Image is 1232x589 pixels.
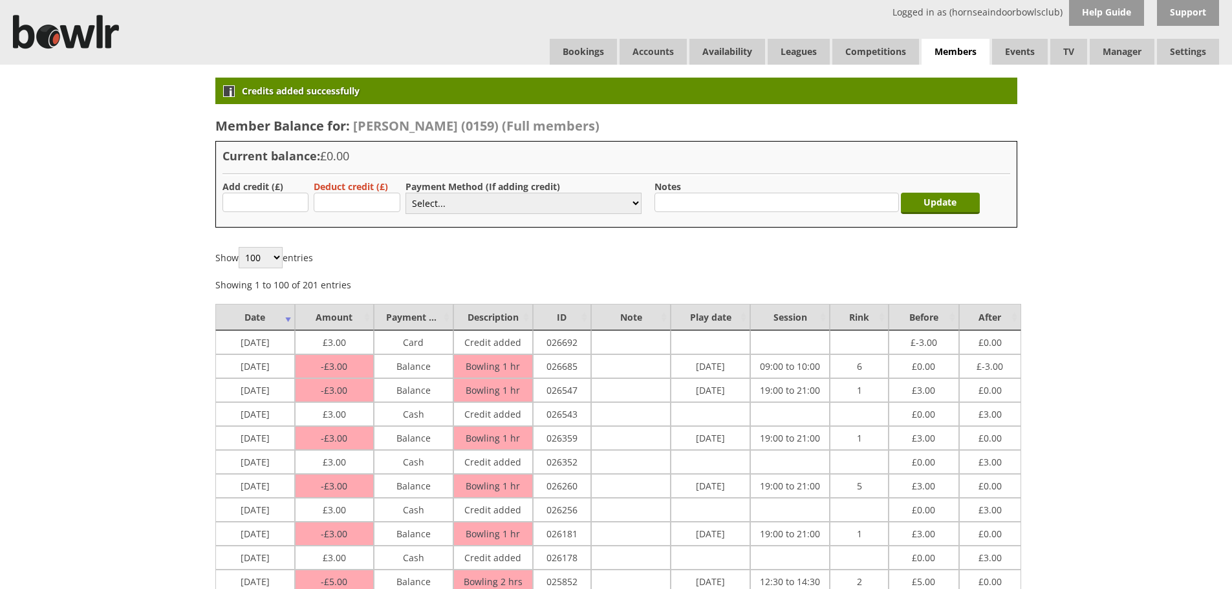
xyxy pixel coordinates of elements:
span: 3.00 [978,405,1002,420]
span: -3.00 [911,333,937,348]
td: 19:00 to 21:00 [750,426,830,450]
span: [PERSON_NAME] (0159) (Full members) [353,117,600,134]
td: 026256 [533,498,591,522]
span: 5.00 [321,575,347,588]
td: Cash [374,498,453,522]
a: Availability [689,39,765,65]
span: 0.00 [978,477,1002,492]
h2: Member Balance for: [215,117,1017,134]
span: 3.00 [912,524,935,540]
span: 3.00 [912,429,935,444]
td: 026181 [533,522,591,546]
td: [DATE] [215,378,295,402]
td: [DATE] [671,354,750,378]
td: 026685 [533,354,591,378]
td: 19:00 to 21:00 [750,474,830,498]
td: After : activate to sort column ascending [959,304,1021,330]
td: Note : activate to sort column ascending [591,304,671,330]
span: 0.00 [978,572,1002,588]
td: [DATE] [215,498,295,522]
span: Settings [1157,39,1219,65]
td: 5 [830,474,888,498]
td: Date : activate to sort column ascending [215,304,295,330]
td: Credit added [453,450,533,474]
td: 026359 [533,426,591,450]
td: Amount : activate to sort column ascending [295,304,374,330]
td: [DATE] [215,450,295,474]
td: Bowling 1 hr [453,354,533,378]
span: 3.00 [323,548,346,564]
span: 3.00 [978,548,1002,564]
h3: Current balance: [222,148,1010,164]
a: [PERSON_NAME] (0159) (Full members) [350,117,600,134]
span: TV [1050,39,1087,65]
label: Notes [654,180,681,193]
td: 026260 [533,474,591,498]
td: Credit added [453,546,533,570]
span: 3.00 [321,360,347,372]
span: 3.00 [323,333,346,348]
td: Payment Method : activate to sort column ascending [374,304,453,330]
td: Description : activate to sort column ascending [453,304,533,330]
td: 026547 [533,378,591,402]
span: 0.00 [978,429,1002,444]
label: Show entries [215,252,313,264]
td: 026352 [533,450,591,474]
td: [DATE] [671,474,750,498]
span: Accounts [620,39,687,65]
span: 0.00 [912,548,935,564]
td: Cash [374,402,453,426]
span: 0.00 [912,453,935,468]
span: 3.00 [912,381,935,396]
td: [DATE] [215,426,295,450]
span: 3.00 [323,453,346,468]
a: Leagues [768,39,830,65]
span: Manager [1090,39,1154,65]
td: 026178 [533,546,591,570]
span: 0.00 [978,381,1002,396]
span: 0.00 [912,500,935,516]
td: [DATE] [215,402,295,426]
td: 19:00 to 21:00 [750,522,830,546]
span: Members [922,39,989,65]
td: Bowling 1 hr [453,378,533,402]
td: ID : activate to sort column ascending [533,304,591,330]
span: 3.00 [321,480,347,492]
span: 3.00 [323,500,346,516]
td: Before : activate to sort column ascending [889,304,959,330]
td: [DATE] [215,330,295,354]
span: 3.00 [978,500,1002,516]
td: [DATE] [671,522,750,546]
select: Showentries [239,247,283,268]
label: Deduct credit (£) [314,180,388,193]
td: 026692 [533,330,591,354]
span: £0.00 [320,148,349,164]
td: 09:00 to 10:00 [750,354,830,378]
div: Showing 1 to 100 of 201 entries [215,272,351,291]
td: Rink : activate to sort column ascending [830,304,888,330]
td: Credit added [453,402,533,426]
label: Add credit (£) [222,180,283,193]
a: Events [992,39,1048,65]
td: Session : activate to sort column ascending [750,304,830,330]
td: 19:00 to 21:00 [750,378,830,402]
td: Card [374,330,453,354]
a: Bookings [550,39,617,65]
td: [DATE] [215,354,295,378]
td: [DATE] [215,474,295,498]
span: 3.00 [912,477,935,492]
span: 5.00 [912,572,935,588]
span: 3.00 [323,405,346,420]
td: Balance [374,378,453,402]
td: Bowling 1 hr [453,522,533,546]
td: [DATE] [671,426,750,450]
td: 1 [830,522,888,546]
td: 1 [830,378,888,402]
a: Competitions [832,39,919,65]
td: Bowling 1 hr [453,426,533,450]
td: Cash [374,450,453,474]
div: Credits added successfully [215,78,1017,104]
span: 3.00 [978,453,1002,468]
td: 026543 [533,402,591,426]
td: Balance [374,474,453,498]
